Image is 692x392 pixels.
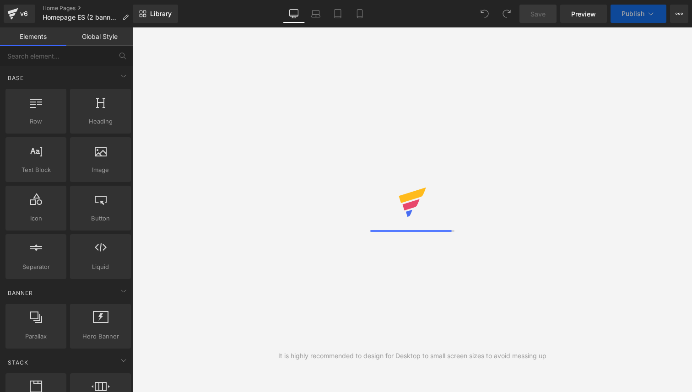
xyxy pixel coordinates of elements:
span: Image [73,165,128,175]
a: Desktop [283,5,305,23]
span: Save [530,9,546,19]
div: v6 [18,8,30,20]
span: Liquid [73,262,128,272]
a: Global Style [66,27,133,46]
span: Row [8,117,64,126]
a: v6 [4,5,35,23]
span: Text Block [8,165,64,175]
span: Publish [622,10,644,17]
span: Button [73,214,128,223]
button: More [670,5,688,23]
a: New Library [133,5,178,23]
button: Redo [497,5,516,23]
a: Laptop [305,5,327,23]
span: Stack [7,358,29,367]
span: Homepage ES (2 banners) [43,14,119,21]
span: Parallax [8,332,64,341]
span: Banner [7,289,34,297]
a: Tablet [327,5,349,23]
span: Heading [73,117,128,126]
button: Publish [611,5,666,23]
div: It is highly recommended to design for Desktop to small screen sizes to avoid messing up [278,351,546,361]
span: Separator [8,262,64,272]
span: Library [150,10,172,18]
button: Undo [476,5,494,23]
a: Mobile [349,5,371,23]
a: Home Pages [43,5,136,12]
span: Preview [571,9,596,19]
a: Preview [560,5,607,23]
span: Icon [8,214,64,223]
span: Base [7,74,25,82]
span: Hero Banner [73,332,128,341]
